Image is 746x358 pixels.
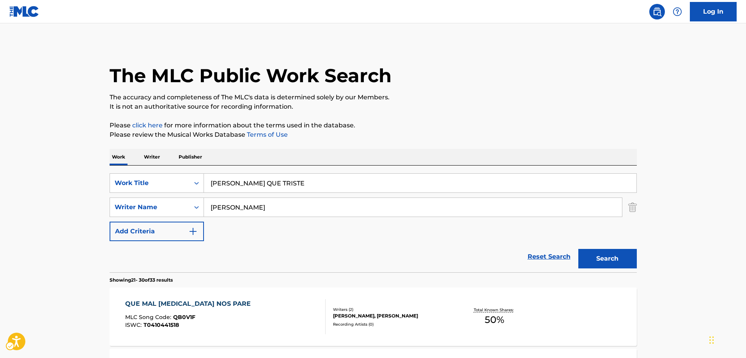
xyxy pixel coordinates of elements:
input: Search... [204,174,636,192]
button: Add Criteria [110,222,204,241]
p: Work [110,149,128,165]
a: Reset Search [524,248,574,265]
img: 9d2ae6d4665cec9f34b9.svg [188,227,198,236]
img: search [652,7,662,16]
p: It is not an authoritative source for recording information. [110,102,637,111]
span: QB0V1F [173,314,195,321]
div: Writers ( 2 ) [333,307,451,312]
p: Total Known Shares: [474,307,516,313]
a: Log In [690,2,737,21]
p: Writer [142,149,162,165]
form: Search Form [110,173,637,272]
a: QUE MAL [MEDICAL_DATA] NOS PAREMLC Song Code:QB0V1FISWC:T0410441518Writers (2)[PERSON_NAME], [PER... [110,287,637,346]
img: Delete Criterion [628,198,637,217]
img: MLC Logo [9,6,39,17]
div: Chat Widget [707,321,746,358]
iframe: Iframe | Resource Center [724,236,746,299]
p: Publisher [176,149,204,165]
span: T0410441518 [144,321,179,328]
h1: The MLC Public Work Search [110,64,392,87]
input: Search... [204,198,622,217]
a: Music industry terminology | mechanical licensing collective [132,122,163,129]
div: Writer Name [115,203,185,212]
p: The accuracy and completeness of The MLC's data is determined solely by our Members. [110,93,637,102]
div: Work Title [115,178,185,188]
img: help [673,7,682,16]
div: [PERSON_NAME], [PERSON_NAME] [333,312,451,319]
span: ISWC : [125,321,144,328]
span: MLC Song Code : [125,314,173,321]
div: Drag [709,328,714,352]
a: Terms of Use [245,131,288,138]
span: 50 % [485,313,504,327]
div: QUE MAL [MEDICAL_DATA] NOS PARE [125,299,255,309]
p: Showing 21 - 30 of 33 results [110,277,173,284]
p: Please for more information about the terms used in the database. [110,121,637,130]
p: Please review the Musical Works Database [110,130,637,139]
iframe: Hubspot Iframe [707,321,746,358]
button: Search [578,249,637,268]
div: Recording Artists ( 0 ) [333,321,451,327]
